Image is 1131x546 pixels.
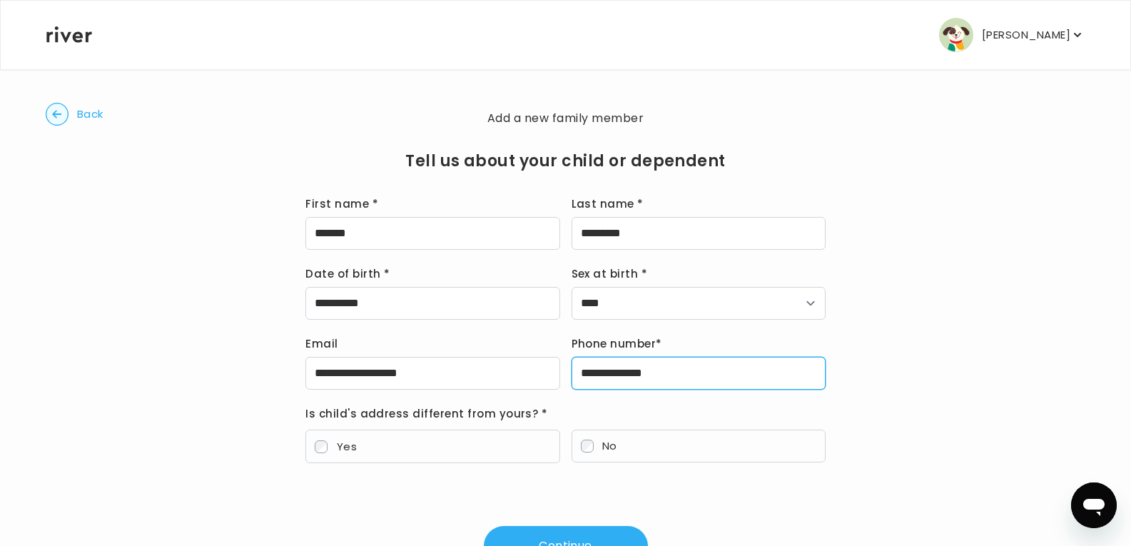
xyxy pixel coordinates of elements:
[572,217,826,250] input: lastName
[337,439,357,454] span: Yes
[46,108,1085,128] p: Add a new family member
[1071,482,1117,528] iframe: Button to launch messaging window
[572,194,826,214] label: Last name *
[305,264,559,284] label: Date of birth *
[305,287,559,320] input: dateOfBirth
[572,264,826,284] label: Sex at birth *
[305,334,559,354] label: Email
[77,104,103,124] span: Back
[46,151,1085,171] h2: Tell us about your child or dependent
[305,357,559,390] input: email
[305,194,559,214] label: First name *
[572,334,826,354] label: Phone number *
[939,18,973,52] img: user avatar
[602,438,617,453] span: No
[939,18,1085,52] button: user avatar[PERSON_NAME]
[982,25,1070,45] p: [PERSON_NAME]
[46,103,103,126] button: Back
[305,217,559,250] input: firstName
[581,440,594,453] input: No
[315,440,328,453] input: Yes
[305,404,826,424] label: Is child's address different from yours? *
